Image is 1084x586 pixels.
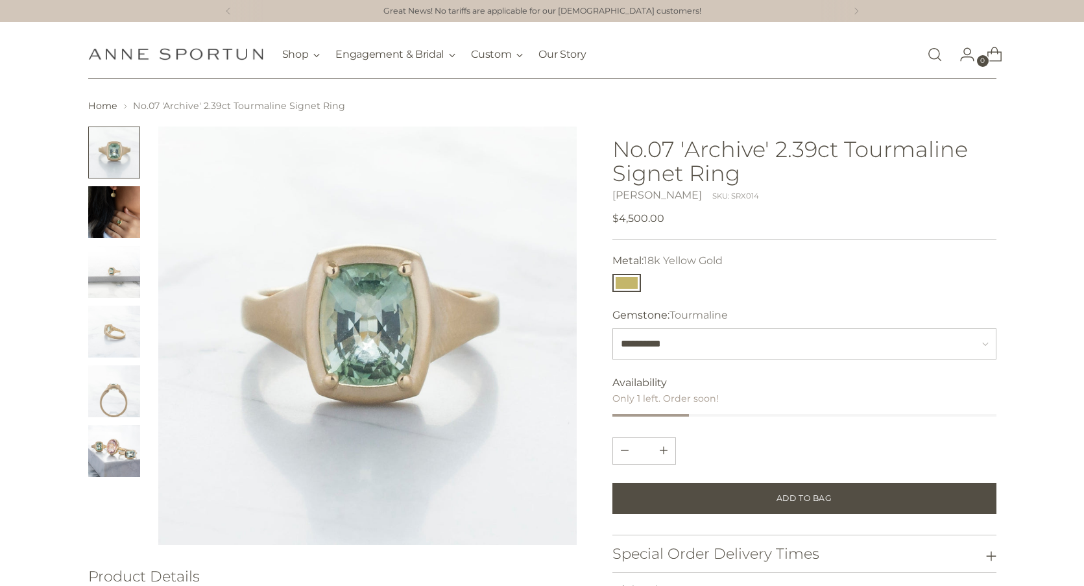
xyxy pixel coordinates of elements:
button: Shop [282,40,320,69]
span: $4,500.00 [612,211,664,226]
button: Change image to image 6 [88,425,140,477]
a: Anne Sportun Fine Jewellery [88,48,263,60]
label: Gemstone: [612,308,728,323]
button: Change image to image 4 [88,306,140,358]
span: Add to Bag [777,493,832,504]
input: Product quantity [629,438,660,464]
nav: breadcrumbs [88,99,996,113]
button: Add to Bag [612,483,996,514]
button: Change image to image 2 [88,186,140,238]
button: Change image to image 5 [88,365,140,417]
h3: Special Order Delivery Times [612,546,819,562]
button: 18k Yellow Gold [612,274,641,292]
span: 18k Yellow Gold [644,254,723,267]
button: Special Order Delivery Times [612,535,996,572]
span: Only 1 left. Order soon! [612,393,719,404]
span: 0 [977,55,989,67]
button: Add product quantity [613,438,636,464]
a: Go to the account page [949,42,975,67]
button: Change image to image 1 [88,127,140,178]
span: Tourmaline [669,309,728,321]
div: SKU: SRX014 [712,191,759,202]
span: Availability [612,375,667,391]
span: No.07 'Archive' 2.39ct Tourmaline Signet Ring [133,100,345,112]
button: Subtract product quantity [652,438,675,464]
h3: Product Details [88,568,577,585]
button: Change image to image 3 [88,246,140,298]
h1: No.07 'Archive' 2.39ct Tourmaline Signet Ring [612,137,996,185]
a: [PERSON_NAME] [612,189,702,201]
a: Open search modal [922,42,948,67]
button: Custom [471,40,523,69]
img: No.07 'Archive' 2.39ct Tourmaline Signet Ring [158,127,577,545]
a: Our Story [538,40,586,69]
button: Engagement & Bridal [335,40,455,69]
a: Open cart modal [976,42,1002,67]
a: Great News! No tariffs are applicable for our [DEMOGRAPHIC_DATA] customers! [383,5,701,18]
a: Home [88,100,117,112]
label: Metal: [612,253,723,269]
